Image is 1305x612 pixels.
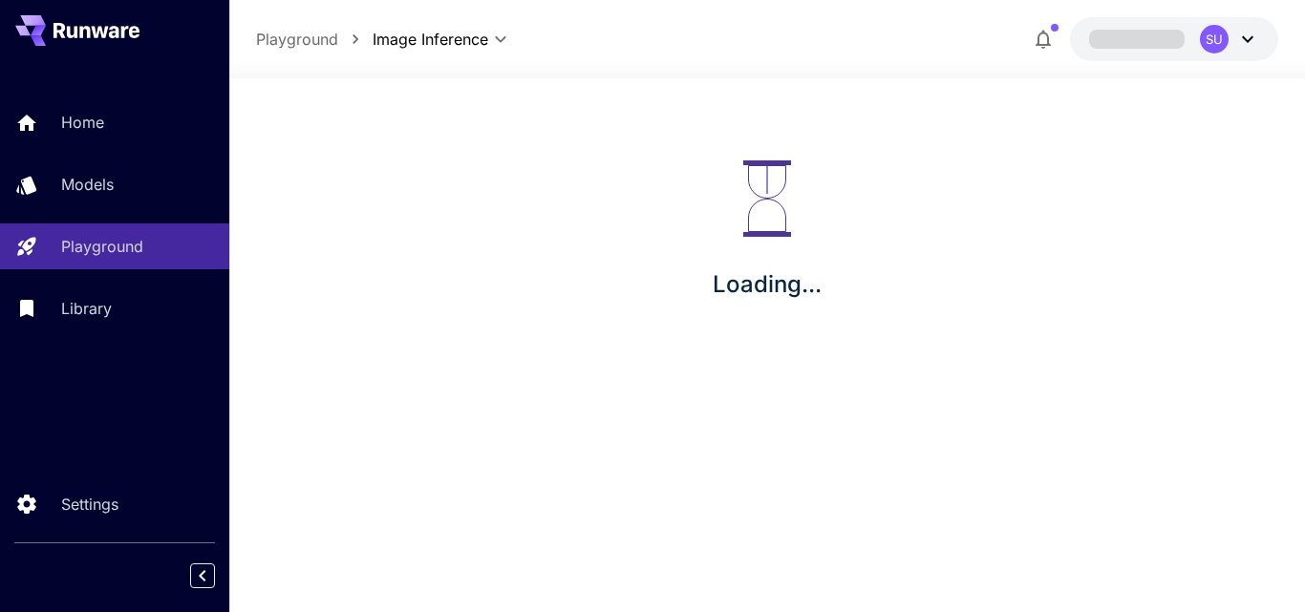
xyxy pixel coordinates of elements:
p: Models [61,173,114,196]
p: Settings [61,493,118,516]
div: SU [1200,25,1229,53]
p: Library [61,297,112,320]
nav: breadcrumb [256,28,373,51]
p: Playground [61,235,143,258]
button: Collapse sidebar [190,563,215,588]
button: SU [1070,17,1278,61]
p: Home [61,111,104,134]
p: Loading... [713,267,822,302]
span: Image Inference [373,28,488,51]
div: Collapse sidebar [204,559,229,593]
a: Playground [256,28,338,51]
